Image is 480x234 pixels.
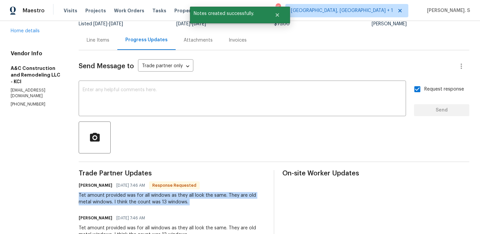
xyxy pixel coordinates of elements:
[109,22,123,26] span: [DATE]
[424,7,470,14] span: [PERSON_NAME]. S
[424,86,464,93] span: Request response
[282,170,469,177] span: On-site Worker Updates
[11,29,40,33] a: Home details
[372,22,469,26] div: [PERSON_NAME]
[291,7,393,14] span: [GEOGRAPHIC_DATA], [GEOGRAPHIC_DATA] + 1
[176,22,206,26] span: -
[11,88,63,99] p: [EMAIL_ADDRESS][DOMAIN_NAME]
[11,102,63,107] p: [PHONE_NUMBER]
[114,7,144,14] span: Work Orders
[79,170,266,177] span: Trade Partner Updates
[23,7,45,14] span: Maestro
[229,37,247,44] div: Invoices
[85,7,106,14] span: Projects
[174,7,200,14] span: Properties
[184,37,213,44] div: Attachments
[93,22,123,26] span: -
[125,37,168,43] div: Progress Updates
[266,8,288,22] button: Close
[79,215,112,221] h6: [PERSON_NAME]
[276,4,280,11] div: 15
[11,50,63,57] h4: Vendor Info
[274,22,290,26] span: $75.00
[176,22,190,26] span: [DATE]
[192,22,206,26] span: [DATE]
[87,37,109,44] div: Line Items
[150,182,199,189] span: Response Requested
[79,63,134,70] span: Send Message to
[152,8,166,13] span: Tasks
[79,192,266,205] div: Tet amount provided was for all windows as they all look the same. They are old metal windows. I ...
[138,61,193,72] div: Trade partner only
[79,22,123,26] span: Listed
[190,7,266,21] span: Notes created successfully.
[116,215,145,221] span: [DATE] 7:46 AM
[11,65,63,85] h5: A&C Construction and Remodeling LLC - KCI
[93,22,107,26] span: [DATE]
[79,182,112,189] h6: [PERSON_NAME]
[64,7,77,14] span: Visits
[116,182,145,189] span: [DATE] 7:46 AM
